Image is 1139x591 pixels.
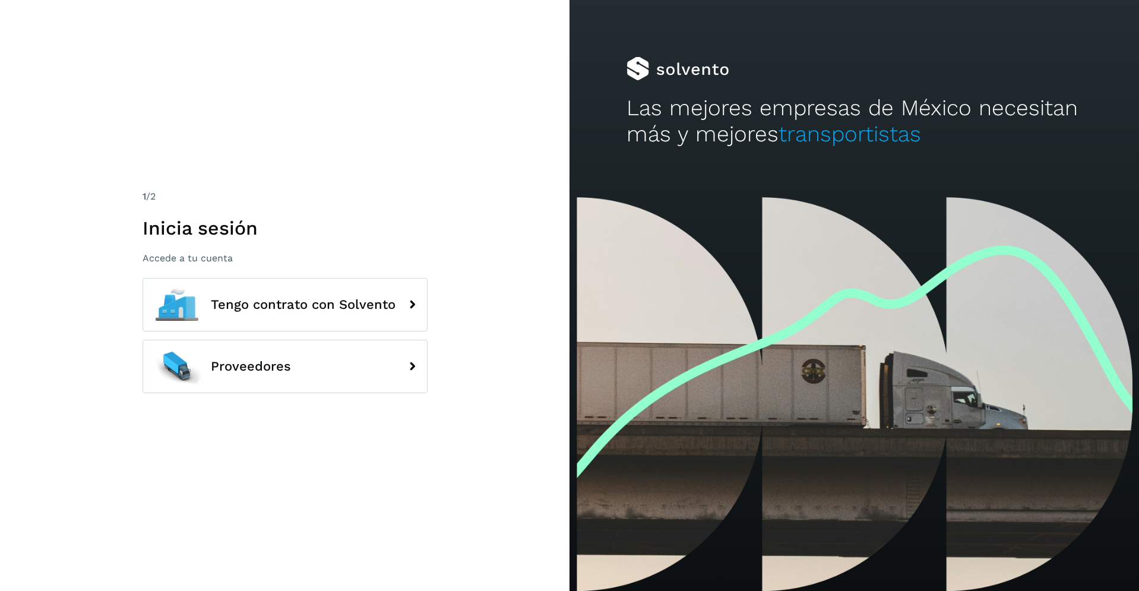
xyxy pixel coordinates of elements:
h1: Inicia sesión [143,217,428,239]
button: Tengo contrato con Solvento [143,278,428,331]
button: Proveedores [143,340,428,393]
p: Accede a tu cuenta [143,252,428,264]
span: Tengo contrato con Solvento [211,298,396,312]
h2: Las mejores empresas de México necesitan más y mejores [627,95,1082,148]
div: /2 [143,189,428,204]
span: Proveedores [211,359,291,374]
span: 1 [143,191,146,202]
span: transportistas [779,121,921,147]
